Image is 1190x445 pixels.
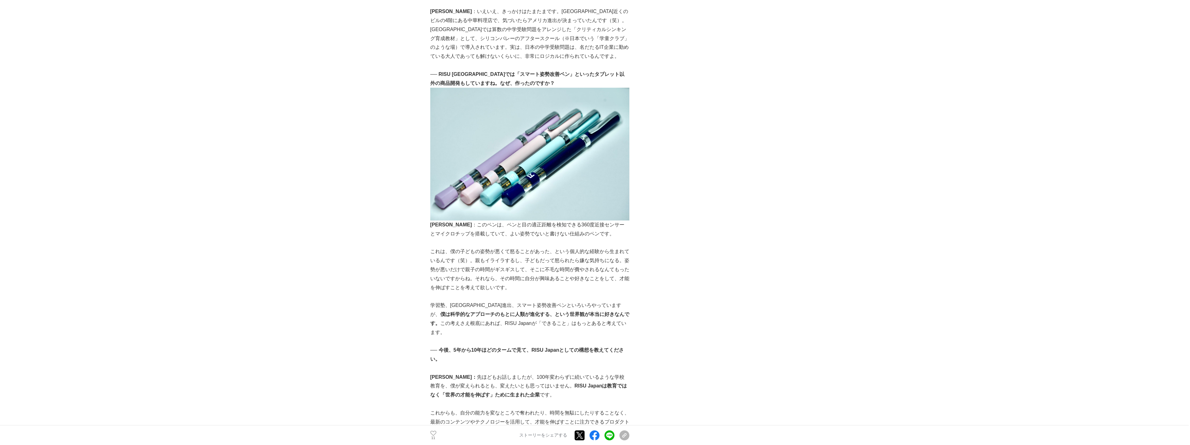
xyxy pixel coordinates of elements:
p: 先ほどもお話しましたが、100年変わらずに続いているような学校教育を、僕が変えられるとも、変えたいとも思ってはいません。 です。 [430,373,629,400]
p: ：いえいえ、きっかけはたまたまです。[GEOGRAPHIC_DATA]近くのビルの4階にある中華料理店で、気づいたらアメリカ進出が決まっていたんです（笑）。[GEOGRAPHIC_DATA]では... [430,7,629,61]
strong: [PERSON_NAME] [430,9,472,14]
p: 11 [430,437,436,440]
p: これからも、自分の能力を変なところで奪われたり、時間を無駄にしたりすることなく、最新のコンテンツやテクノロジーを活用して、才能を伸ばすことに注力できるプロダクトを作っていきたいですね。 [430,409,629,435]
strong: ── 今後、5年から10年ほどのタームで見て、RISU Japanとしての構想を教えてください。 [430,347,624,362]
p: これは、僕の子どもの姿勢が悪くて怒ることがあった、という個人的な経験から生まれているんです（笑）。親もイライラするし、子どもだって怒られたら嫌な気持ちになる。姿勢が悪いだけで親子の時間がギスギス... [430,247,629,292]
strong: 僕は科学的なアプローチのもとに人類が進化する、という世界観が本当に好きなんです。 [430,312,629,326]
p: ストーリーをシェアする [519,433,567,438]
p: 学習塾、[GEOGRAPHIC_DATA]進出、スマート姿勢改善ペンといろいろやっていますが、 この考えさえ根底にあれば、RISU Japanが「できること」はもっとあると考えています。 [430,301,629,337]
img: thumbnail_d45f5940-732e-11ee-8e9a-470d05f8cea8.jpg [430,88,629,220]
strong: ── RISU [GEOGRAPHIC_DATA]では「スマート姿勢改善ペン」といったタブレット以外の商品開発もしていますね。なぜ、作ったのですか？ [430,72,625,86]
strong: [PERSON_NAME] [430,222,472,227]
p: ：このペンは、ペンと目の適正距離を検知できる360度近接センサーとマイクロチップを搭載していて、よい姿勢でないと書けない仕組みのペンです。 [430,220,629,239]
strong: [PERSON_NAME]： [430,374,477,380]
